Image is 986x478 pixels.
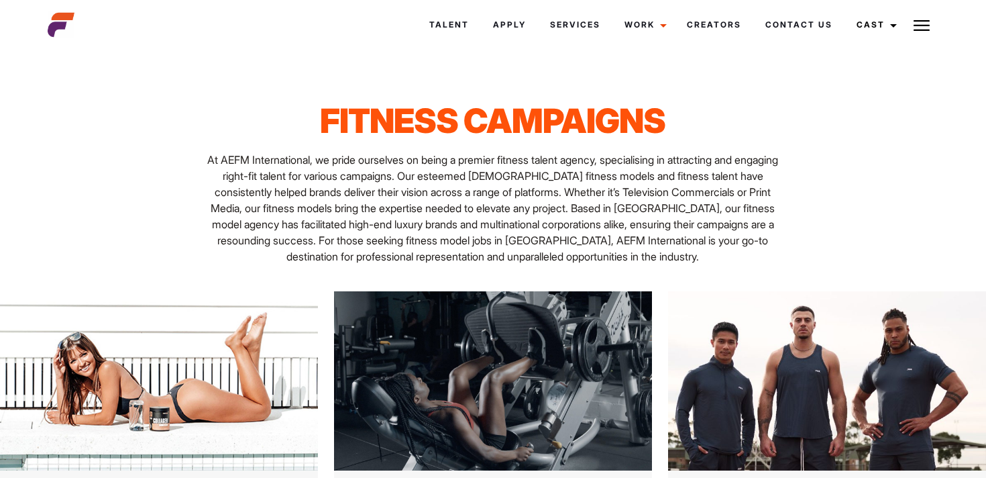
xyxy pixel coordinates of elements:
[334,291,652,471] img: 1@3x 13 scaled
[668,291,986,471] img: 1@3x 12 scaled
[199,101,787,141] h1: Fitness Campaigns
[612,7,675,43] a: Work
[753,7,844,43] a: Contact Us
[481,7,538,43] a: Apply
[675,7,753,43] a: Creators
[417,7,481,43] a: Talent
[199,152,787,265] p: At AEFM International, we pride ourselves on being a premier fitness talent agency, specialising ...
[914,17,930,34] img: Burger icon
[48,11,74,38] img: cropped-aefm-brand-fav-22-square.png
[538,7,612,43] a: Services
[844,7,905,43] a: Cast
